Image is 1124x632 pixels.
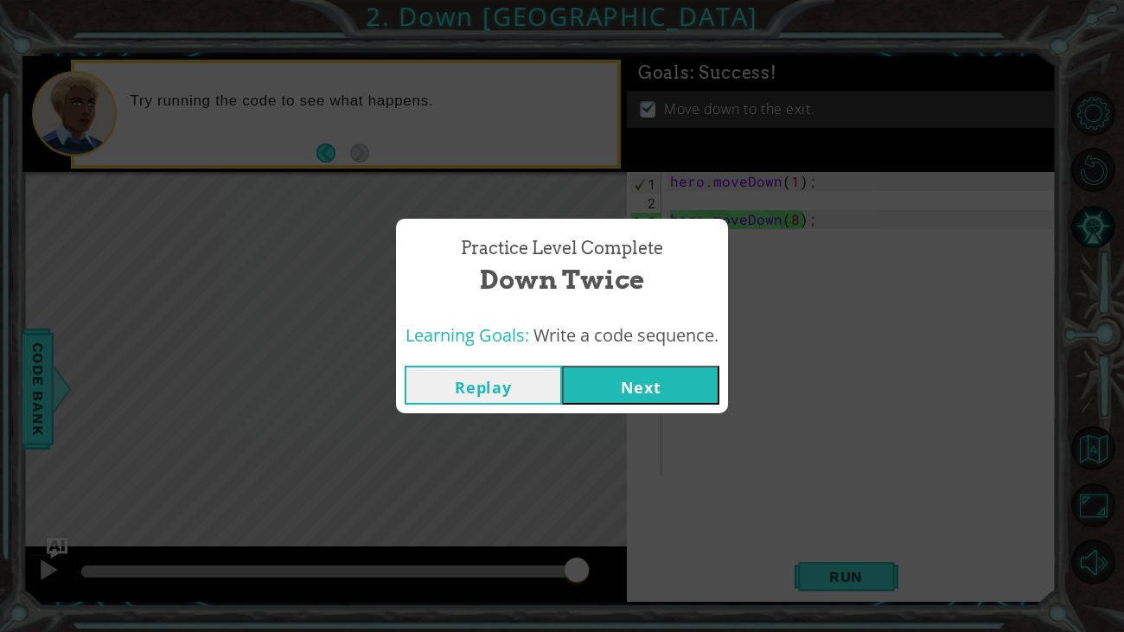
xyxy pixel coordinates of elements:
button: Next [562,366,719,405]
button: Replay [405,366,562,405]
span: Learning Goals: [406,323,529,347]
span: Practice Level Complete [461,236,663,261]
span: Write a code sequence. [533,323,718,347]
span: Down Twice [480,261,644,298]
